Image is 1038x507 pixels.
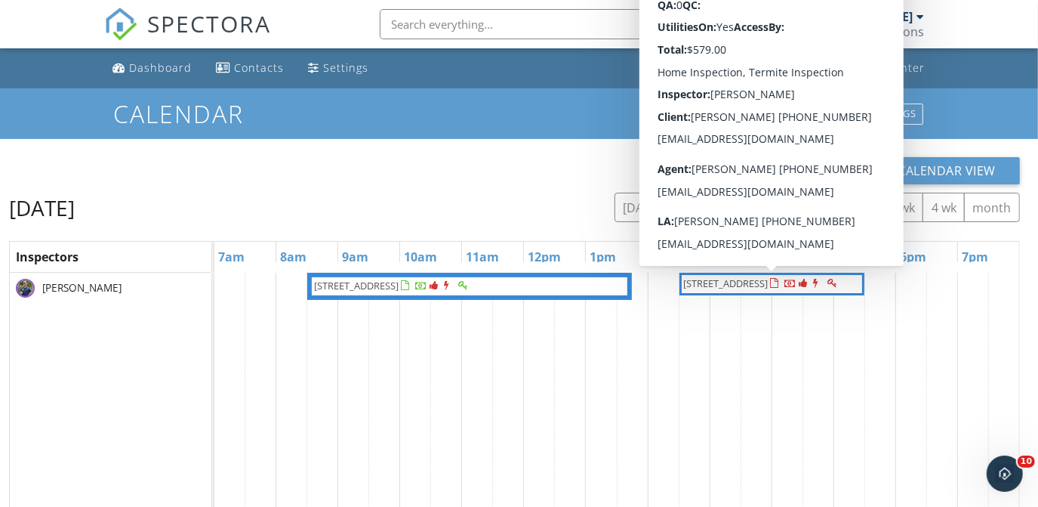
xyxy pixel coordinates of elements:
[839,24,925,39] div: AJF Inspections
[798,102,925,126] a: Calendar Settings
[757,193,791,222] button: list
[211,54,291,82] a: Contacts
[104,20,272,52] a: SPECTORA
[303,54,375,82] a: Settings
[338,245,372,269] a: 9am
[710,245,744,269] a: 3pm
[9,193,75,223] h2: [DATE]
[314,279,399,292] span: [STREET_ADDRESS]
[214,245,248,269] a: 7am
[790,193,828,222] button: day
[16,279,35,298] img: d68edfb263f546258320798d8f4d03b5_l0_0011_13_2023__3_32_02_pm.jpg
[524,245,565,269] a: 12pm
[837,60,926,75] div: Support Center
[816,54,932,82] a: Support Center
[462,245,503,269] a: 11am
[679,192,714,223] button: Previous day
[39,280,125,295] span: [PERSON_NAME]
[107,54,199,82] a: Dashboard
[380,9,682,39] input: Search everything...
[614,193,670,222] button: [DATE]
[648,245,682,269] a: 2pm
[235,60,285,75] div: Contacts
[104,8,137,41] img: The Best Home Inspection Software - Spectora
[772,245,806,269] a: 4pm
[276,245,310,269] a: 8am
[684,277,768,290] span: [STREET_ADDRESS]
[324,60,369,75] div: Settings
[16,249,79,265] span: Inspectors
[827,193,873,222] button: week
[987,456,1023,492] iframe: Intercom live chat
[922,193,965,222] button: 4 wk
[148,8,272,39] span: SPECTORA
[842,157,1021,184] button: New Calendar View
[586,245,620,269] a: 1pm
[815,9,913,24] div: [PERSON_NAME]
[834,245,868,269] a: 5pm
[713,192,749,223] button: Next day
[1018,456,1035,468] span: 10
[964,193,1020,222] button: month
[130,60,193,75] div: Dashboard
[799,104,923,125] div: Calendar Settings
[873,193,924,222] button: cal wk
[958,245,992,269] a: 7pm
[400,245,441,269] a: 10am
[113,100,924,127] h1: Calendar
[896,245,930,269] a: 6pm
